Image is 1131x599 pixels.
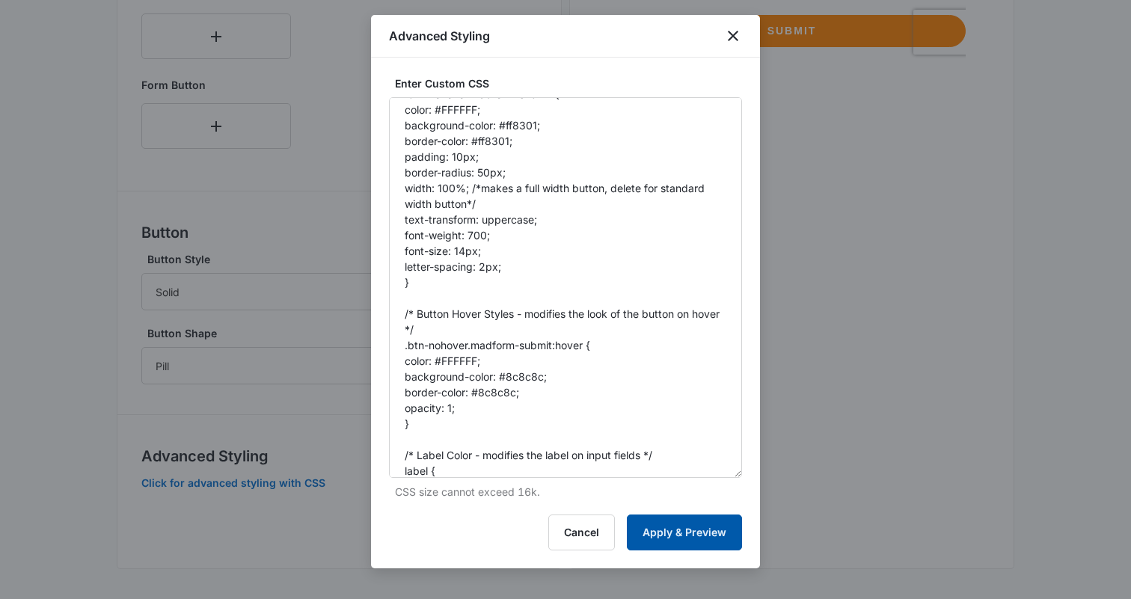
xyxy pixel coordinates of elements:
[389,27,490,45] h1: Advanced Styling
[627,514,742,550] button: Apply & Preview
[150,364,199,376] span: Submit
[295,349,487,394] iframe: reCAPTCHA
[724,27,742,45] button: close
[389,97,742,478] textarea: #app { background: none !important; } /* Input Field Styles - modifies the corner radius for all ...
[548,514,615,550] button: Cancel
[395,484,742,500] p: CSS size cannot exceed 16k.
[395,76,748,91] label: Enter Custom CSS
